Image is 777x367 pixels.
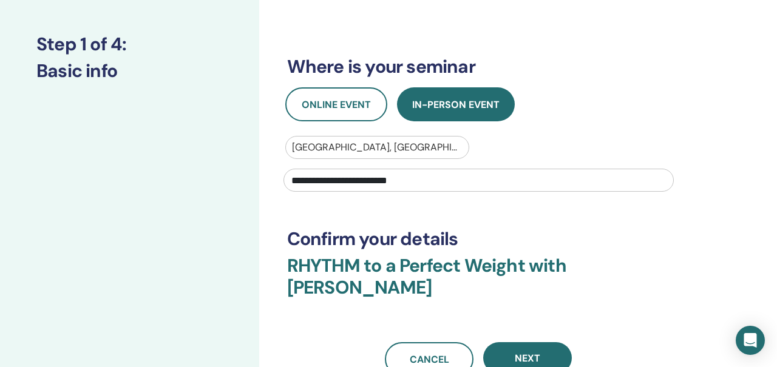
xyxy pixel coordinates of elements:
[36,33,223,55] h3: Step 1 of 4 :
[736,326,765,355] div: Open Intercom Messenger
[287,255,670,313] h3: RHYTHM to a Perfect Weight with [PERSON_NAME]
[287,56,670,78] h3: Where is your seminar
[515,352,540,365] span: Next
[302,98,371,111] span: Online Event
[410,353,449,366] span: Cancel
[287,228,670,250] h3: Confirm your details
[397,87,515,121] button: In-Person Event
[412,98,500,111] span: In-Person Event
[36,60,223,82] h3: Basic info
[285,87,387,121] button: Online Event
